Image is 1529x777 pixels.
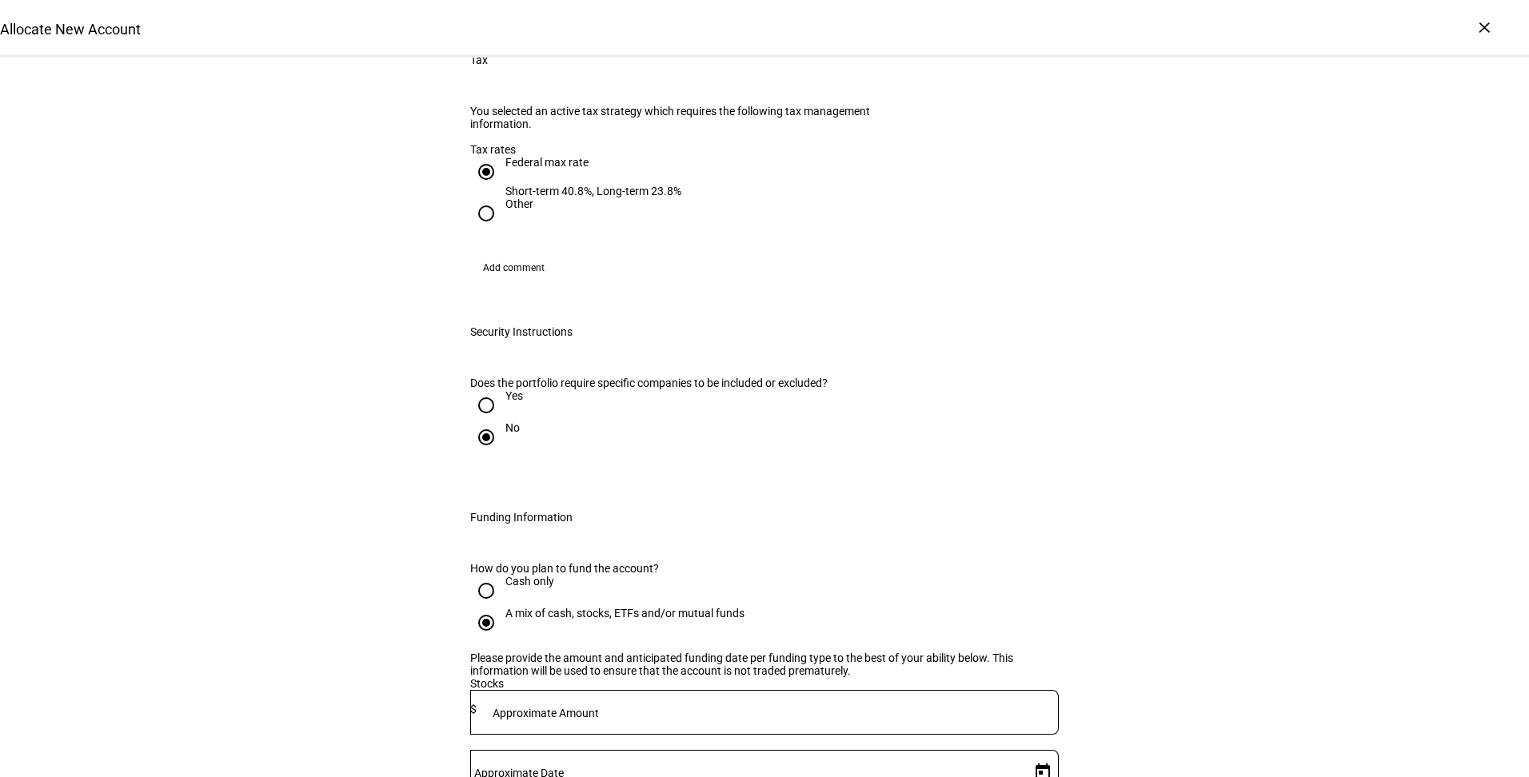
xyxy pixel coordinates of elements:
div: Security Instructions [470,325,573,338]
div: Please provide the amount and anticipated funding date per funding type to the best of your abili... [470,651,1059,677]
div: Cash only [505,575,554,588]
div: Stocks [470,677,1059,690]
div: × [1471,14,1497,40]
div: Federal max rate [505,156,681,169]
mat-label: Approximate Amount [493,707,599,719]
div: Short-term 40.8%, Long-term 23.8% [505,185,681,197]
div: You selected an active tax strategy which requires the following tax management information. [470,105,882,130]
div: A mix of cash, stocks, ETFs and/or mutual funds [505,607,745,620]
div: How do you plan to fund the account? [470,562,1059,575]
div: Tax rates [470,143,1059,156]
span: Add comment [483,255,545,281]
div: Yes [505,389,523,402]
div: No [505,421,520,434]
button: Add comment [470,255,557,281]
div: Other [505,197,533,210]
div: Does the portfolio require specific companies to be included or excluded? [470,377,882,389]
div: Funding Information [470,511,573,524]
span: $ [470,703,477,715]
div: Tax [470,54,488,66]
